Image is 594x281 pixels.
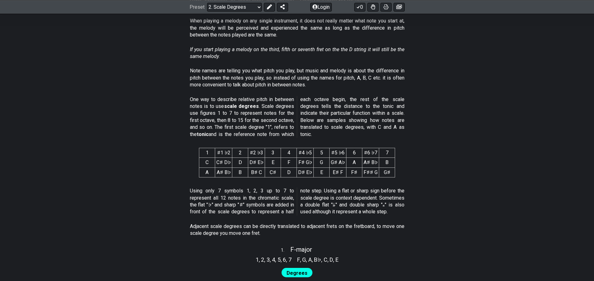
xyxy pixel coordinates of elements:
[215,158,232,167] td: C♯ D♭
[256,255,259,264] span: 1
[330,167,346,177] td: E♯ F
[270,255,272,264] span: ,
[190,67,404,88] p: Note names are telling you what pitch you play, but music and melody is about the difference in p...
[379,167,395,177] td: G♯
[297,255,300,264] span: F
[324,255,327,264] span: C
[362,158,379,167] td: A♯ B♭
[314,255,321,264] span: B♭
[281,255,283,264] span: ,
[294,254,341,264] section: Scale pitch classes
[367,2,379,11] button: Toggle Dexterity for all fretkits
[265,158,281,167] td: E
[199,148,215,158] th: 1
[380,2,392,11] button: Print
[199,167,215,177] td: A
[287,269,307,278] span: First enable full edit mode to edit
[297,167,314,177] td: D♯ E♭
[362,148,379,158] th: ♯6 ♭7
[190,187,404,216] p: Using only 7 symbols 1, 2, 3 up to 7 to represent all 12 notes in the chromatic scale, the flat "...
[190,17,404,38] p: When playing a melody on any single instrument, it does not really matter what note you start at,...
[346,167,362,177] td: F♯
[277,2,288,11] button: Share Preset
[190,46,404,59] em: If you start playing a melody on the third, fifth or seventh fret on the the D string it will sti...
[310,2,332,11] button: Login
[281,167,297,177] td: D
[232,167,248,177] td: B
[207,2,262,11] select: Preset
[197,131,209,137] strong: tonic
[253,254,294,264] section: Scale pitch classes
[314,167,330,177] td: E
[272,255,275,264] span: 4
[190,96,404,138] p: One way to describe relative pitch in between notes is to use . Scale degrees use figures 1 to 7 ...
[333,255,336,264] span: ,
[248,148,265,158] th: ♯2 ♭3
[362,167,379,177] td: F♯♯ G
[297,158,314,167] td: F♯ G♭
[215,167,232,177] td: A♯ B♭
[215,148,232,158] th: ♯1 ♭2
[379,158,395,167] td: B
[314,148,330,158] th: 5
[314,158,330,167] td: G
[312,255,314,264] span: ,
[275,255,278,264] span: ,
[336,255,339,264] span: E
[278,255,281,264] span: 5
[264,2,275,11] button: Edit Preset
[190,223,404,237] p: Adjacent scale degrees can be directly translated to adjacent frets on the fretboard, to move one...
[190,4,205,10] span: Preset
[297,148,314,158] th: ♯4 ♭5
[290,246,312,253] span: F - major
[354,2,365,11] button: 0
[330,255,333,264] span: D
[302,255,306,264] span: G
[286,255,288,264] span: ,
[264,255,267,264] span: ,
[265,148,281,158] th: 3
[288,255,292,264] span: 7
[300,255,302,264] span: ,
[330,158,346,167] td: G♯ A♭
[281,148,297,158] th: 4
[259,255,261,264] span: ,
[306,255,308,264] span: ,
[346,158,362,167] td: A
[232,158,248,167] td: D
[248,167,265,177] td: B♯ C
[232,148,248,158] th: 2
[330,148,346,158] th: ♯5 ♭6
[327,255,330,264] span: ,
[265,167,281,177] td: C♯
[248,158,265,167] td: D♯ E♭
[321,255,324,264] span: ,
[224,103,259,109] strong: scale degrees
[283,255,286,264] span: 6
[346,148,362,158] th: 6
[308,255,312,264] span: A
[261,255,264,264] span: 2
[394,2,405,11] button: Create image
[379,148,395,158] th: 7
[199,158,215,167] td: C
[281,247,290,254] span: 1 .
[267,255,270,264] span: 3
[281,158,297,167] td: F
